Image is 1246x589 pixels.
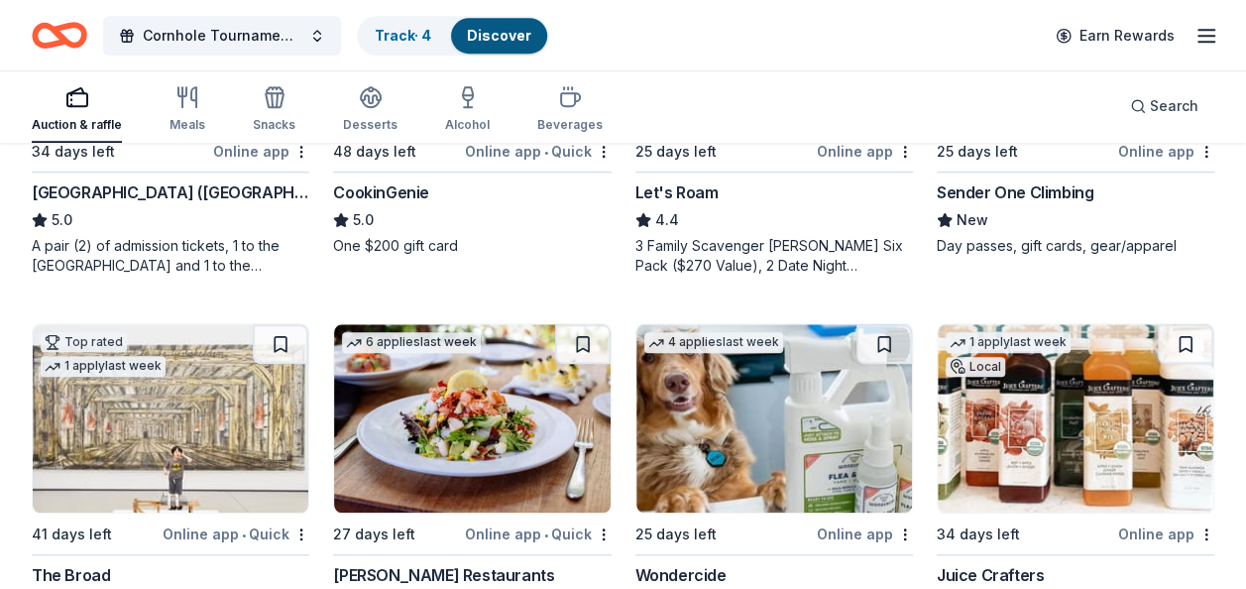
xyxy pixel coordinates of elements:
div: Meals [170,117,205,133]
div: Juice Crafters [937,563,1044,587]
div: Wondercide [635,563,727,587]
img: Image for Cameron Mitchell Restaurants [334,324,610,513]
div: Let's Roam [635,180,719,204]
div: 27 days left [333,523,415,546]
span: New [957,208,988,232]
div: 6 applies last week [342,332,481,353]
a: Home [32,12,87,59]
div: Beverages [537,117,603,133]
div: 48 days left [333,140,416,164]
button: Snacks [253,77,295,143]
div: 1 apply last week [946,332,1071,353]
div: Online app Quick [163,522,309,546]
div: Online app [817,139,913,164]
button: Track· 4Discover [357,16,549,56]
div: Online app Quick [465,522,612,546]
div: CookinGenie [333,180,429,204]
div: [GEOGRAPHIC_DATA] ([GEOGRAPHIC_DATA]) [32,180,309,204]
div: 3 Family Scavenger [PERSON_NAME] Six Pack ($270 Value), 2 Date Night Scavenger [PERSON_NAME] Two ... [635,236,913,276]
div: 25 days left [635,523,717,546]
div: The Broad [32,563,110,587]
div: Online app Quick [465,139,612,164]
div: Sender One Climbing [937,180,1093,204]
span: 4.4 [655,208,679,232]
span: Search [1150,94,1198,118]
div: Snacks [253,117,295,133]
span: • [544,527,548,542]
span: • [242,527,246,542]
a: Track· 4 [375,27,431,44]
span: Cornhole Tournament/Silent Auction [143,24,301,48]
div: One $200 gift card [333,236,611,256]
div: 1 apply last week [41,356,166,377]
img: Image for Juice Crafters [938,324,1213,513]
div: Desserts [343,117,397,133]
div: [PERSON_NAME] Restaurants [333,563,554,587]
div: 4 applies last week [644,332,783,353]
img: Image for The Broad [33,324,308,513]
span: 5.0 [353,208,374,232]
div: Day passes, gift cards, gear/apparel [937,236,1214,256]
div: Auction & raffle [32,117,122,133]
div: 41 days left [32,523,112,546]
div: 25 days left [635,140,717,164]
div: Online app [213,139,309,164]
span: 5.0 [52,208,72,232]
div: 25 days left [937,140,1018,164]
div: 34 days left [937,523,1020,546]
div: Alcohol [445,117,490,133]
span: • [544,144,548,160]
button: Meals [170,77,205,143]
div: Online app [817,522,913,546]
button: Search [1114,86,1214,126]
img: Image for Wondercide [636,324,912,513]
div: Online app [1118,139,1214,164]
div: A pair (2) of admission tickets, 1 to the [GEOGRAPHIC_DATA] and 1 to the [GEOGRAPHIC_DATA] [32,236,309,276]
button: Cornhole Tournament/Silent Auction [103,16,341,56]
button: Beverages [537,77,603,143]
div: Online app [1118,522,1214,546]
button: Auction & raffle [32,77,122,143]
div: Local [946,357,1005,377]
button: Desserts [343,77,397,143]
button: Alcohol [445,77,490,143]
div: Top rated [41,332,127,352]
a: Earn Rewards [1044,18,1187,54]
a: Discover [467,27,531,44]
div: 34 days left [32,140,115,164]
